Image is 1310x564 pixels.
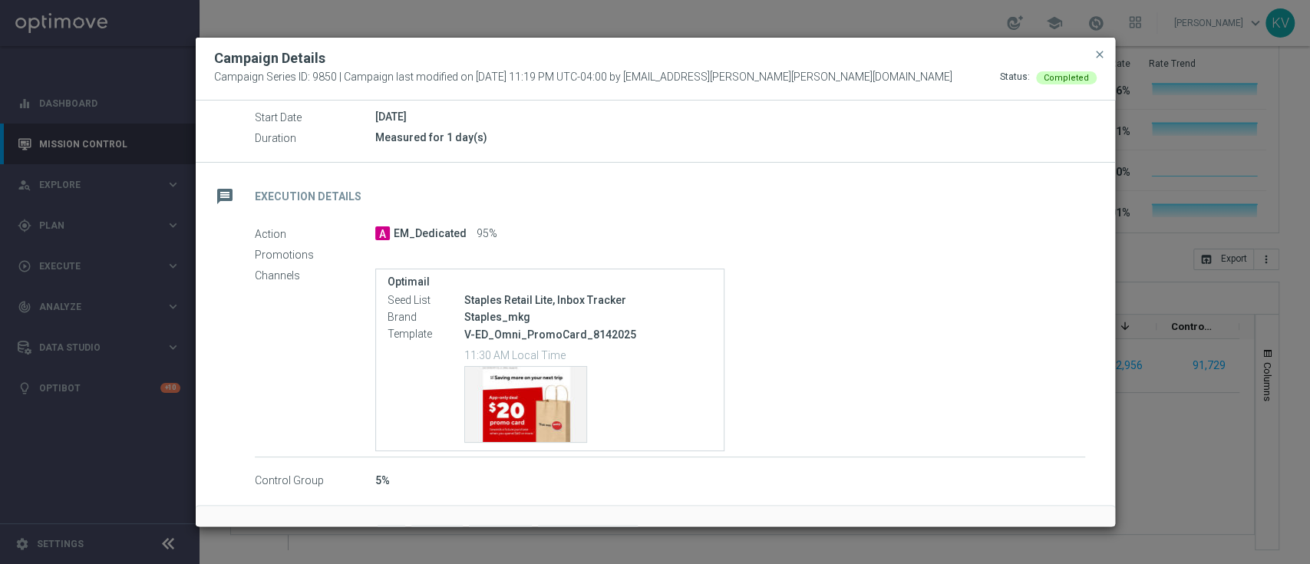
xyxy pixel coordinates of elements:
div: Staples_mkg [464,309,712,325]
span: 95% [477,227,497,241]
label: Template [388,328,464,341]
label: Optimail [388,275,712,289]
label: Start Date [255,110,375,124]
div: Status: [1000,71,1030,84]
span: owner-omni-dedicated [538,525,638,549]
label: Tags [257,525,378,549]
label: Promotions [255,248,375,262]
span: Live [378,525,405,549]
colored-tag: Completed [1036,71,1097,83]
span: close [1094,48,1106,61]
label: Action [255,227,375,241]
p: 11:30 AM Local Time [464,347,712,362]
span: Completed [1044,73,1089,83]
label: Control Group [255,474,375,488]
label: Seed List [388,294,464,308]
div: [DATE] [375,109,1085,124]
span: Dedicated [411,525,463,549]
span: Campaign Series ID: 9850 | Campaign last modified on [DATE] 11:19 PM UTC-04:00 by [EMAIL_ADDRESS]... [214,71,952,84]
label: Brand [388,311,464,325]
label: Channels [255,269,375,282]
div: Measured for 1 day(s) [375,130,1085,145]
h2: Execution Details [255,190,361,204]
h2: Campaign Details [214,49,325,68]
span: A [375,226,390,240]
span: EM_Dedicated [394,227,467,241]
label: Duration [255,131,375,145]
i: message [211,183,239,210]
div: Staples Retail Lite, Inbox Tracker [464,292,712,308]
div: 5% [375,473,1085,488]
p: V-ED_Omni_PromoCard_8142025 [464,328,712,341]
span: Owner-Retail [469,525,532,549]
